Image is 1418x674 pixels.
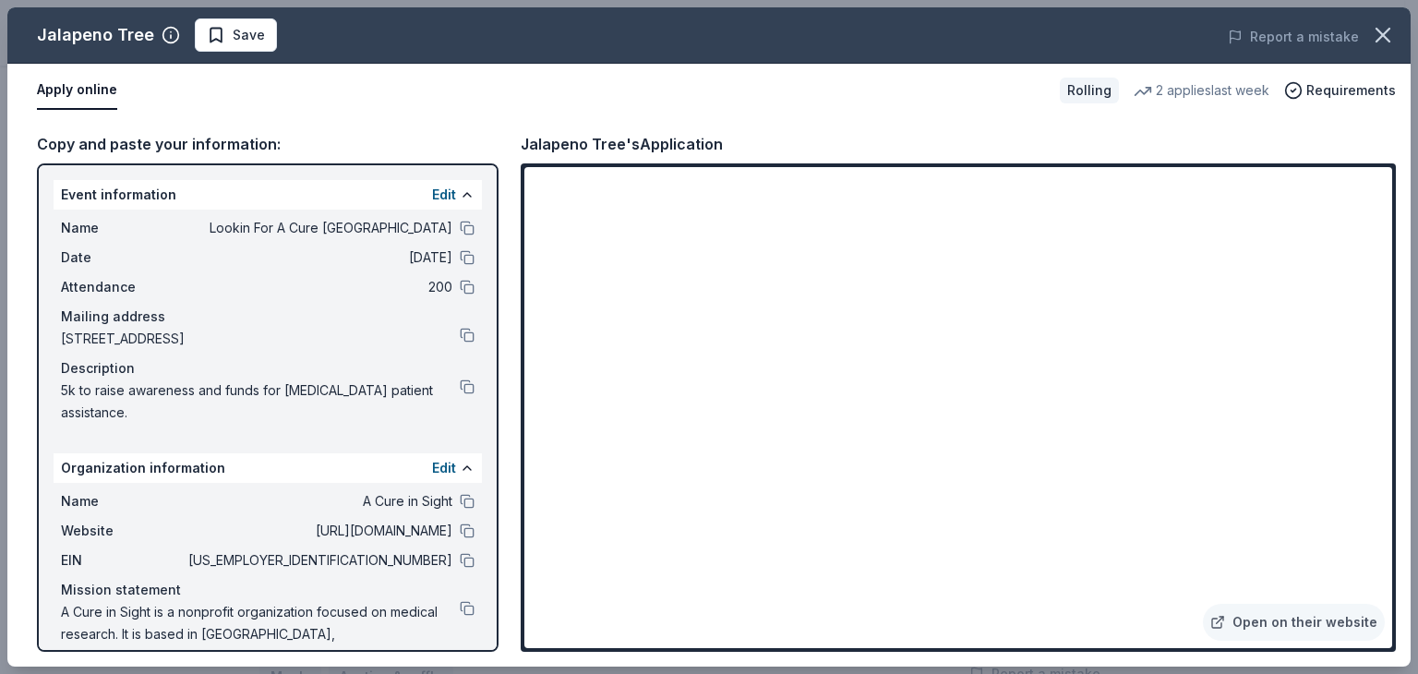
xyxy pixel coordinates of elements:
span: Name [61,490,185,512]
span: [STREET_ADDRESS] [61,328,460,350]
span: Lookin For A Cure [GEOGRAPHIC_DATA] [185,217,452,239]
div: 2 applies last week [1134,79,1269,102]
button: Apply online [37,71,117,110]
div: Jalapeno Tree's Application [521,132,723,156]
span: A Cure in Sight is a nonprofit organization focused on medical research. It is based in [GEOGRAPH... [61,601,460,668]
button: Report a mistake [1228,26,1359,48]
a: Open on their website [1203,604,1385,641]
span: Website [61,520,185,542]
div: Mailing address [61,306,475,328]
button: Requirements [1284,79,1396,102]
span: Requirements [1306,79,1396,102]
div: Copy and paste your information: [37,132,499,156]
span: Attendance [61,276,185,298]
div: Description [61,357,475,379]
button: Edit [432,184,456,206]
button: Save [195,18,277,52]
span: Save [233,24,265,46]
span: [URL][DOMAIN_NAME] [185,520,452,542]
div: Rolling [1060,78,1119,103]
div: Jalapeno Tree [37,20,154,50]
span: [US_EMPLOYER_IDENTIFICATION_NUMBER] [185,549,452,572]
span: Date [61,247,185,269]
div: Mission statement [61,579,475,601]
span: Name [61,217,185,239]
span: 200 [185,276,452,298]
button: Edit [432,457,456,479]
span: 5k to raise awareness and funds for [MEDICAL_DATA] patient assistance. [61,379,460,424]
div: Event information [54,180,482,210]
span: EIN [61,549,185,572]
span: [DATE] [185,247,452,269]
span: A Cure in Sight [185,490,452,512]
div: Organization information [54,453,482,483]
